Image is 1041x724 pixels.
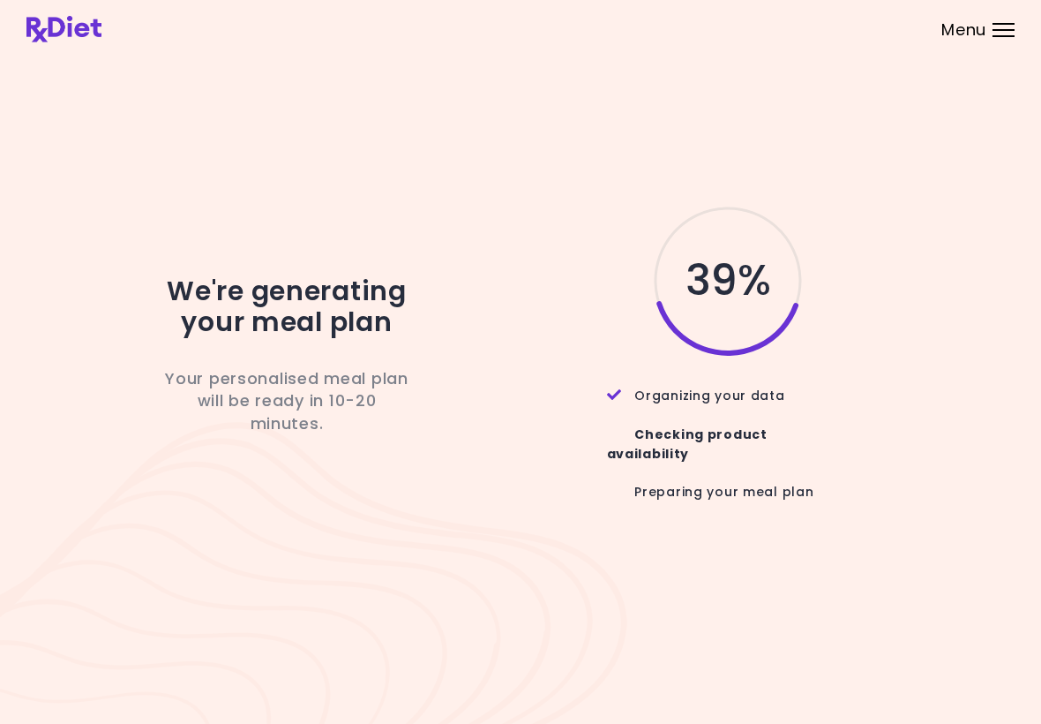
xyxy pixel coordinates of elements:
p: Your personalised meal plan will be ready in 10-20 minutes. [159,367,415,434]
div: Organizing your data [607,367,850,405]
img: RxDiet [26,16,101,42]
h2: We're generating your meal plan [159,276,415,337]
span: Menu [941,22,986,38]
span: 39 % [685,266,769,296]
div: Preparing your meal plan [607,464,850,520]
div: Checking product availability [607,406,850,464]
